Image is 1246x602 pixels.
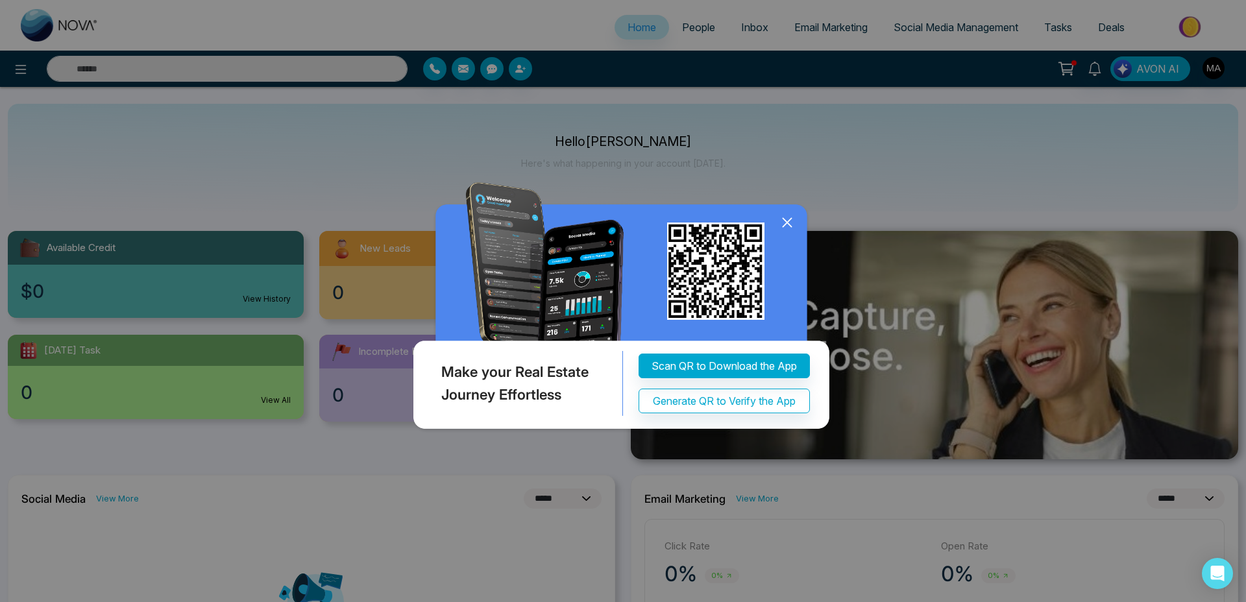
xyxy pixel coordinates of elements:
[410,351,623,416] div: Make your Real Estate Journey Effortless
[1202,558,1233,589] div: Open Intercom Messenger
[639,389,810,413] button: Generate QR to Verify the App
[667,223,764,320] img: qr_for_download_app.png
[410,182,836,435] img: QRModal
[639,354,810,378] button: Scan QR to Download the App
